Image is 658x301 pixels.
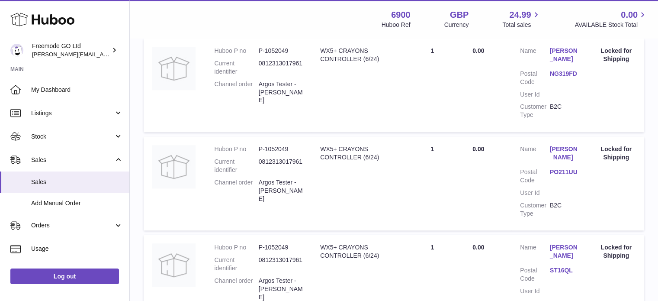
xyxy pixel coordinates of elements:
[550,70,580,78] a: NG319FD
[401,38,464,132] td: 1
[391,9,411,21] strong: 6900
[502,9,541,29] a: 24.99 Total sales
[214,256,258,272] dt: Current identifier
[214,59,258,76] dt: Current identifier
[597,243,636,260] div: Locked for Shipping
[214,145,258,153] dt: Huboo P no
[575,9,648,29] a: 0.00 AVAILABLE Stock Total
[520,145,550,164] dt: Name
[444,21,469,29] div: Currency
[259,243,303,252] dd: P-1052049
[259,256,303,272] dd: 0812313017961
[152,47,196,90] img: no-photo.jpg
[259,47,303,55] dd: P-1052049
[520,91,550,99] dt: User Id
[214,178,258,203] dt: Channel order
[450,9,469,21] strong: GBP
[152,145,196,188] img: no-photo.jpg
[259,158,303,174] dd: 0812313017961
[10,269,119,284] a: Log out
[259,178,303,203] dd: Argos Tester - [PERSON_NAME]
[31,199,123,207] span: Add Manual Order
[320,145,392,162] div: WX5+ CRAYONS CONTROLLER (6/24)
[31,156,114,164] span: Sales
[550,243,580,260] a: [PERSON_NAME]
[32,42,110,58] div: Freemode GO Ltd
[401,136,464,230] td: 1
[214,47,258,55] dt: Huboo P no
[472,47,484,54] span: 0.00
[320,243,392,260] div: WX5+ CRAYONS CONTROLLER (6/24)
[214,158,258,174] dt: Current identifier
[320,47,392,63] div: WX5+ CRAYONS CONTROLLER (6/24)
[520,201,550,218] dt: Customer Type
[32,51,173,58] span: [PERSON_NAME][EMAIL_ADDRESS][DOMAIN_NAME]
[550,168,580,176] a: PO211UU
[259,145,303,153] dd: P-1052049
[520,103,550,119] dt: Customer Type
[520,70,550,86] dt: Postal Code
[31,109,114,117] span: Listings
[597,47,636,63] div: Locked for Shipping
[520,168,550,184] dt: Postal Code
[597,145,636,162] div: Locked for Shipping
[550,266,580,275] a: ST16QL
[31,133,114,141] span: Stock
[214,80,258,105] dt: Channel order
[550,145,580,162] a: [PERSON_NAME]
[520,266,550,283] dt: Postal Code
[575,21,648,29] span: AVAILABLE Stock Total
[509,9,531,21] span: 24.99
[10,44,23,57] img: lenka.smikniarova@gioteck.com
[152,243,196,287] img: no-photo.jpg
[259,59,303,76] dd: 0812313017961
[621,9,638,21] span: 0.00
[31,86,123,94] span: My Dashboard
[31,221,114,230] span: Orders
[520,189,550,197] dt: User Id
[550,47,580,63] a: [PERSON_NAME]
[472,244,484,251] span: 0.00
[550,201,580,218] dd: B2C
[550,103,580,119] dd: B2C
[382,21,411,29] div: Huboo Ref
[259,80,303,105] dd: Argos Tester - [PERSON_NAME]
[520,287,550,295] dt: User Id
[520,47,550,65] dt: Name
[31,178,123,186] span: Sales
[502,21,541,29] span: Total sales
[31,245,123,253] span: Usage
[520,243,550,262] dt: Name
[214,243,258,252] dt: Huboo P no
[472,146,484,152] span: 0.00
